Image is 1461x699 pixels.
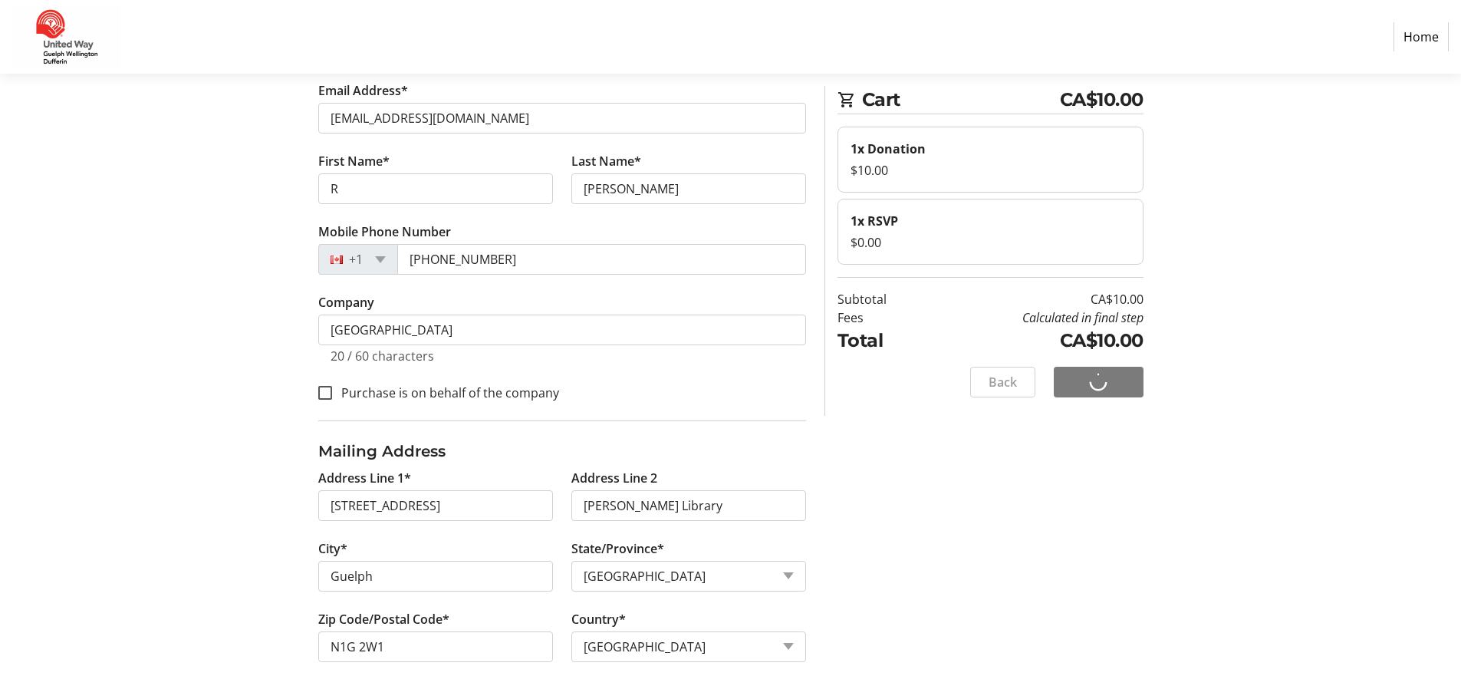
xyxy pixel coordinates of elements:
tr-character-limit: 20 / 60 characters [331,348,434,364]
label: City* [318,539,347,558]
input: City [318,561,553,592]
label: Company [318,293,374,312]
div: $0.00 [851,233,1130,252]
div: $10.00 [851,161,1130,180]
label: Zip Code/Postal Code* [318,610,449,628]
input: Address [318,490,553,521]
strong: 1x Donation [851,140,926,157]
input: (506) 234-5678 [397,244,806,275]
h3: Mailing Address [318,440,806,463]
img: United Way Guelph Wellington Dufferin's Logo [12,6,121,68]
td: Total [837,327,926,354]
span: Cart [862,86,1060,114]
label: Country* [571,610,626,628]
td: Subtotal [837,290,926,308]
a: Home [1394,22,1449,51]
label: Address Line 1* [318,469,411,487]
label: Address Line 2 [571,469,657,487]
td: Calculated in final step [926,308,1143,327]
td: CA$10.00 [926,327,1143,354]
label: Purchase is on behalf of the company [332,384,559,402]
td: CA$10.00 [926,290,1143,308]
label: Mobile Phone Number [318,223,451,241]
label: State/Province* [571,539,664,558]
span: CA$10.00 [1060,86,1143,114]
label: First Name* [318,152,390,170]
label: Email Address* [318,81,408,100]
td: Fees [837,308,926,327]
input: Zip or Postal Code [318,631,553,662]
strong: 1x RSVP [851,213,898,229]
label: Last Name* [571,152,641,170]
